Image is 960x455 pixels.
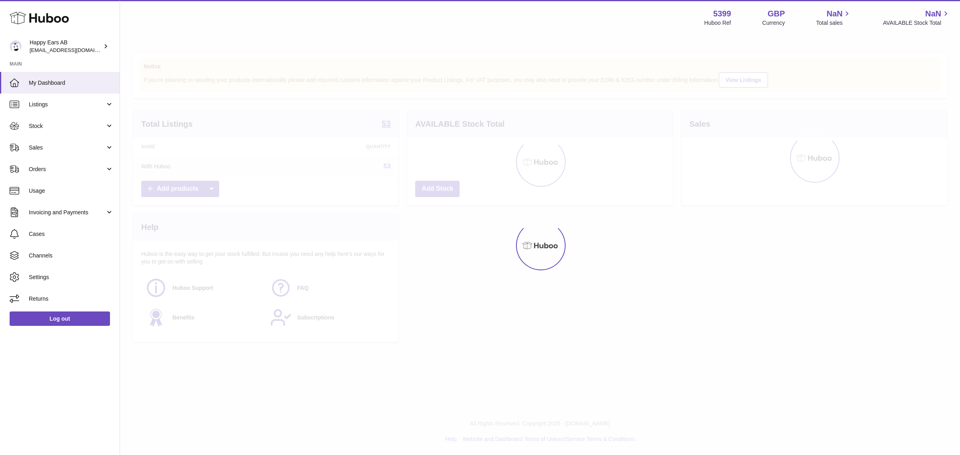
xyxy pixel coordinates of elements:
[29,122,105,130] span: Stock
[713,8,731,19] strong: 5399
[883,8,950,27] a: NaN AVAILABLE Stock Total
[816,19,852,27] span: Total sales
[10,311,110,326] a: Log out
[704,19,731,27] div: Huboo Ref
[768,8,785,19] strong: GBP
[29,295,114,303] span: Returns
[29,187,114,195] span: Usage
[29,144,105,152] span: Sales
[10,40,22,52] img: internalAdmin-5399@internal.huboo.com
[29,166,105,173] span: Orders
[826,8,842,19] span: NaN
[816,8,852,27] a: NaN Total sales
[925,8,941,19] span: NaN
[29,79,114,87] span: My Dashboard
[29,273,114,281] span: Settings
[883,19,950,27] span: AVAILABLE Stock Total
[762,19,785,27] div: Currency
[30,39,102,54] div: Happy Ears AB
[29,252,114,259] span: Channels
[29,209,105,216] span: Invoicing and Payments
[29,230,114,238] span: Cases
[29,101,105,108] span: Listings
[30,47,118,53] span: [EMAIL_ADDRESS][DOMAIN_NAME]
